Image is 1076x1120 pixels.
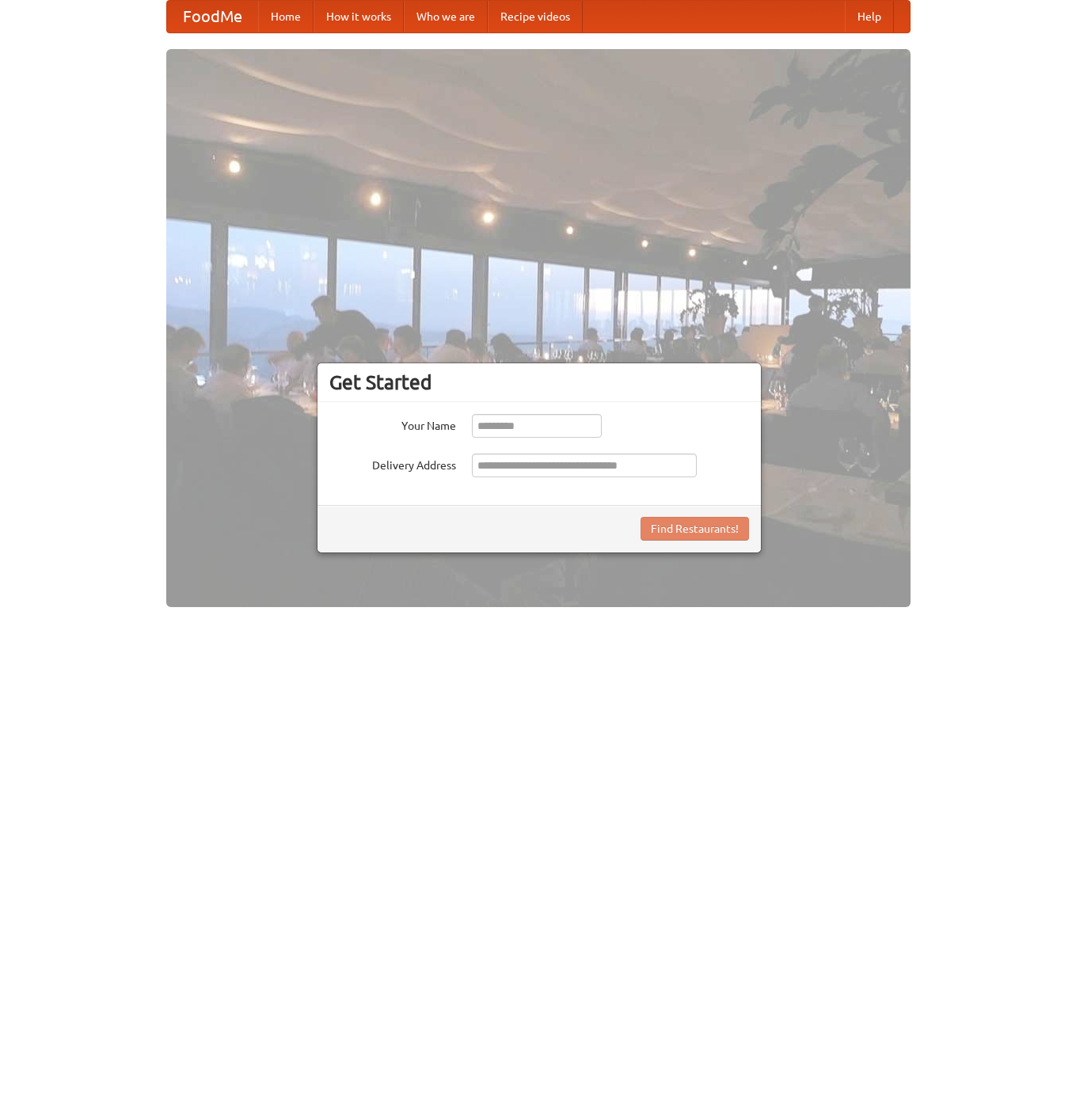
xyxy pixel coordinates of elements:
[258,1,314,32] a: Home
[329,414,456,434] label: Your Name
[641,517,749,541] button: Find Restaurants!
[404,1,488,32] a: Who we are
[488,1,583,32] a: Recipe videos
[329,370,749,394] h3: Get Started
[329,454,456,473] label: Delivery Address
[314,1,404,32] a: How it works
[845,1,894,32] a: Help
[167,1,258,32] a: FoodMe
